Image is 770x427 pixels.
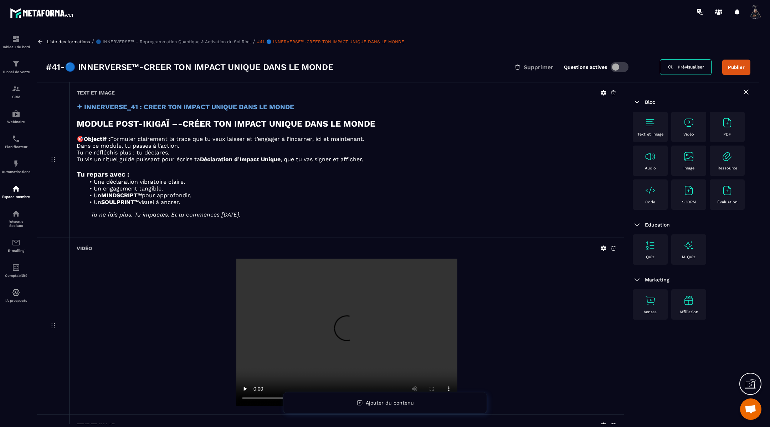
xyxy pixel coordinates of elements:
img: text-image no-wra [645,240,656,251]
strong: Objectif : [84,136,110,142]
span: Marketing [645,277,669,283]
button: Publier [722,60,750,75]
strong: MINDSCRIPT™ [101,192,142,199]
p: Automatisations [2,170,30,174]
li: Un engagement tangible. [85,185,617,192]
p: PDF [723,132,731,137]
img: scheduler [12,134,20,143]
h3: #41-🔵 INNERVERSE™-CREER TON IMPACT UNIQUE DANS LE MONDE [46,61,333,73]
img: text-image no-wra [645,117,656,128]
a: schedulerschedulerPlanificateur [2,129,30,154]
p: Vidéo [683,132,694,137]
img: text-image no-wra [683,185,694,196]
img: email [12,238,20,247]
span: Education [645,222,670,228]
a: social-networksocial-networkRéseaux Sociaux [2,204,30,233]
a: accountantaccountantComptabilité [2,258,30,283]
p: Audio [645,166,656,171]
p: Planificateur [2,145,30,149]
span: / [253,38,255,45]
p: Évaluation [717,200,738,204]
p: CRM [2,95,30,99]
strong: Déclaration d’Impact Unique [200,156,281,163]
img: arrow-down [633,275,641,284]
img: text-image no-wra [722,117,733,128]
li: Une déclaration vibratoire claire. [85,178,617,185]
a: formationformationTunnel de vente [2,54,30,79]
img: text-image no-wra [722,185,733,196]
strong: MODULE POST-IKIGAÏ –-CRÉER TON IMPACT UNIQUE DANS LE MONDE [77,119,375,129]
li: Un pour approfondir. [85,192,617,199]
li: Un visuel à ancrer. [85,199,617,205]
h6: Vidéo [77,245,92,251]
a: formationformationCRM [2,79,30,104]
p: IA Quiz [682,255,695,259]
img: automations [12,288,20,297]
img: automations [12,159,20,168]
img: text-image no-wra [645,295,656,306]
p: Ressource [718,166,737,171]
p: Image [683,166,694,171]
p: Tunnel de vente [2,70,30,74]
a: emailemailE-mailing [2,233,30,258]
p: IA prospects [2,299,30,303]
img: text-image [683,295,694,306]
p: Tu vis un rituel guidé puissant pour écrire ta , que tu vas signer et afficher. [77,156,617,163]
p: Quiz [646,255,654,259]
a: automationsautomationsWebinaire [2,104,30,129]
img: text-image no-wra [683,151,694,162]
p: 🎯 Formuler clairement la trace que tu veux laisser et t’engager à l’incarner, ici et maintenant. [77,136,617,142]
strong: SOULPRINT™ [101,199,139,205]
img: text-image no-wra [645,151,656,162]
img: formation [12,60,20,68]
p: Text et image [637,132,663,137]
p: Code [645,200,655,204]
p: E-mailing [2,249,30,253]
img: social-network [12,209,20,218]
span: Prévisualiser [678,65,704,70]
em: Tu ne fais plus. Tu impactes. Et tu commences [DATE]. [91,211,241,218]
span: / [92,38,94,45]
p: Webinaire [2,120,30,124]
a: Prévisualiser [660,59,712,75]
p: Espace membre [2,195,30,199]
span: Bloc [645,99,655,105]
a: #41-🔵 INNERVERSE™-CREER TON IMPACT UNIQUE DANS LE MONDE [257,39,404,44]
h6: Text et image [77,90,115,96]
p: Affiliation [679,310,698,314]
p: Tu ne réfléchis plus : tu déclares. [77,149,617,156]
p: Tableau de bord [2,45,30,49]
a: Ouvrir le chat [740,398,761,420]
img: formation [12,85,20,93]
a: Liste des formations [47,39,90,44]
img: text-image no-wra [683,117,694,128]
span: Ajouter du contenu [366,400,414,406]
a: automationsautomationsEspace membre [2,179,30,204]
img: logo [10,6,74,19]
img: text-image [683,240,694,251]
a: 🔵 INNERVERSE™ – Reprogrammation Quantique & Activation du Soi Réel [96,39,251,44]
p: Dans ce module, tu passes à l’action. [77,142,617,149]
a: automationsautomationsAutomatisations [2,154,30,179]
strong: Tu repars avec : [77,171,129,178]
strong: ✦ INNERVERSE_41 : CREER TON IMPACT UNIQUE DANS LE MONDE [77,103,294,111]
span: Supprimer [524,64,553,71]
img: arrow-down [633,98,641,106]
img: formation [12,35,20,43]
a: formationformationTableau de bord [2,29,30,54]
img: accountant [12,263,20,272]
img: arrow-down [633,220,641,229]
p: SCORM [682,200,696,204]
p: Ventes [644,310,657,314]
img: automations [12,110,20,118]
p: Comptabilité [2,274,30,278]
img: text-image no-wra [645,185,656,196]
label: Questions actives [564,64,607,70]
img: automations [12,184,20,193]
p: Réseaux Sociaux [2,220,30,228]
img: text-image no-wra [722,151,733,162]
